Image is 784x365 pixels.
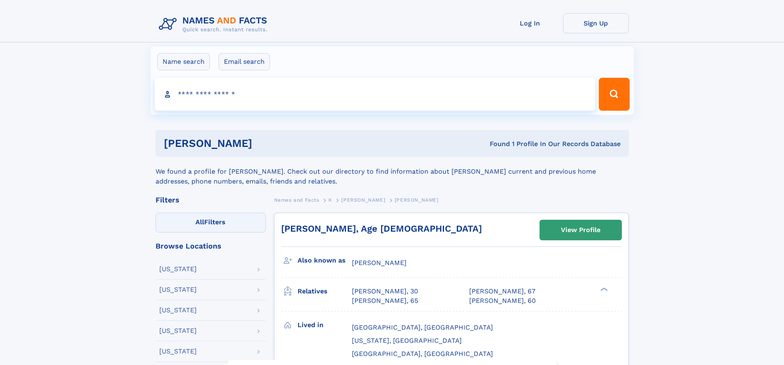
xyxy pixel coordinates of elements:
[156,242,266,250] div: Browse Locations
[469,296,536,305] a: [PERSON_NAME], 60
[352,323,493,331] span: [GEOGRAPHIC_DATA], [GEOGRAPHIC_DATA]
[159,328,197,334] div: [US_STATE]
[219,53,270,70] label: Email search
[352,259,407,267] span: [PERSON_NAME]
[328,197,332,203] span: K
[156,13,274,35] img: Logo Names and Facts
[563,13,629,33] a: Sign Up
[561,221,600,239] div: View Profile
[281,223,482,234] a: [PERSON_NAME], Age [DEMOGRAPHIC_DATA]
[156,157,629,186] div: We found a profile for [PERSON_NAME]. Check out our directory to find information about [PERSON_N...
[469,287,535,296] a: [PERSON_NAME], 67
[341,197,385,203] span: [PERSON_NAME]
[298,318,352,332] h3: Lived in
[157,53,210,70] label: Name search
[298,284,352,298] h3: Relatives
[395,197,439,203] span: [PERSON_NAME]
[195,218,204,226] span: All
[159,348,197,355] div: [US_STATE]
[159,307,197,314] div: [US_STATE]
[352,337,462,344] span: [US_STATE], [GEOGRAPHIC_DATA]
[298,253,352,267] h3: Also known as
[341,195,385,205] a: [PERSON_NAME]
[540,220,621,240] a: View Profile
[156,196,266,204] div: Filters
[159,286,197,293] div: [US_STATE]
[156,213,266,232] label: Filters
[497,13,563,33] a: Log In
[164,138,371,149] h1: [PERSON_NAME]
[599,78,629,111] button: Search Button
[371,139,621,149] div: Found 1 Profile In Our Records Database
[352,296,418,305] a: [PERSON_NAME], 65
[159,266,197,272] div: [US_STATE]
[274,195,319,205] a: Names and Facts
[352,287,418,296] a: [PERSON_NAME], 30
[352,350,493,358] span: [GEOGRAPHIC_DATA], [GEOGRAPHIC_DATA]
[598,287,608,292] div: ❯
[155,78,596,111] input: search input
[328,195,332,205] a: K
